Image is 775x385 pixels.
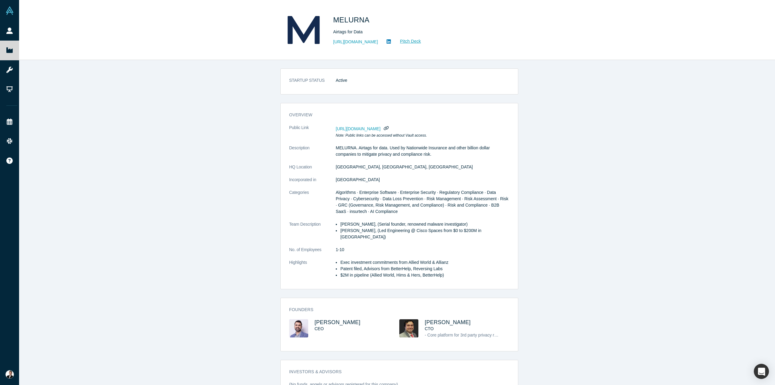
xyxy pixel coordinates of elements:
[315,326,324,331] span: CEO
[289,319,308,337] img: Sam Jadali's Profile Image
[289,247,336,259] dt: No. of Employees
[399,319,418,337] img: Abhishek Bhattacharyya's Profile Image
[336,77,510,84] dd: Active
[289,112,501,118] h3: overview
[333,39,378,45] a: [URL][DOMAIN_NAME]
[340,272,510,278] li: $2M in pipeline (Allied World, Hims & Hers, BetterHelp)
[289,177,336,189] dt: Incorporated in
[336,164,510,170] dd: [GEOGRAPHIC_DATA], [GEOGRAPHIC_DATA], [GEOGRAPHIC_DATA]
[289,259,336,285] dt: Highlights
[289,77,336,90] dt: STARTUP STATUS
[315,319,361,325] a: [PERSON_NAME]
[289,221,336,247] dt: Team Description
[5,370,14,379] img: Jon Ozdoruk's Account
[289,307,501,313] h3: Founders
[336,190,508,214] span: Algorithms · Enterprise Software · Enterprise Security · Regulatory Compliance · Data Privacy · C...
[289,369,501,375] h3: Investors & Advisors
[289,164,336,177] dt: HQ Location
[289,145,336,164] dt: Description
[336,145,510,158] p: MELURNA. Airtags for data. Used by Nationwide Insurance and other billion dollar companies to mit...
[336,247,510,253] dd: 1-10
[333,29,503,35] div: Airtags for Data
[340,259,510,266] li: Exec investment commitments from Allied World & Allianz
[282,9,325,51] img: MELURNA's Logo
[333,16,371,24] span: MELURNA
[336,126,381,131] span: [URL][DOMAIN_NAME]
[425,326,434,331] span: CTO
[393,38,421,45] a: Pitch Deck
[340,221,510,227] li: [PERSON_NAME], (Serial founder, renowned malware investigator)
[336,133,427,138] em: Note: Public links can be accessed without Vault access.
[289,124,309,131] span: Public Link
[5,6,14,15] img: Alchemist Vault Logo
[336,177,510,183] dd: [GEOGRAPHIC_DATA]
[289,189,336,221] dt: Categories
[425,319,471,325] a: [PERSON_NAME]
[340,227,510,240] li: [PERSON_NAME], (Led Engineering @ Cisco Spaces from $0 to $200M in [GEOGRAPHIC_DATA])
[340,266,510,272] li: Patent filed, Advisors from BetterHelp, Reversing Labs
